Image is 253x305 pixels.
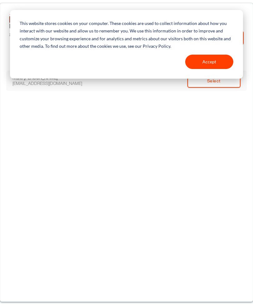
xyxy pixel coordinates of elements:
img: 6f7da32581c89ca25d665dc3aae533e4f14fe3ef_original.svg [9,12,47,28]
h3: Select Your Account [6,55,247,64]
div: Cookie banner [10,10,243,79]
p: This website stores cookies on your computer. These cookies are used to collect information about... [20,20,233,50]
div: [EMAIL_ADDRESS][DOMAIN_NAME] [12,81,97,86]
label: Search: maks tere [9,31,49,38]
a: Select [187,74,241,88]
button: Accept [185,55,233,69]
